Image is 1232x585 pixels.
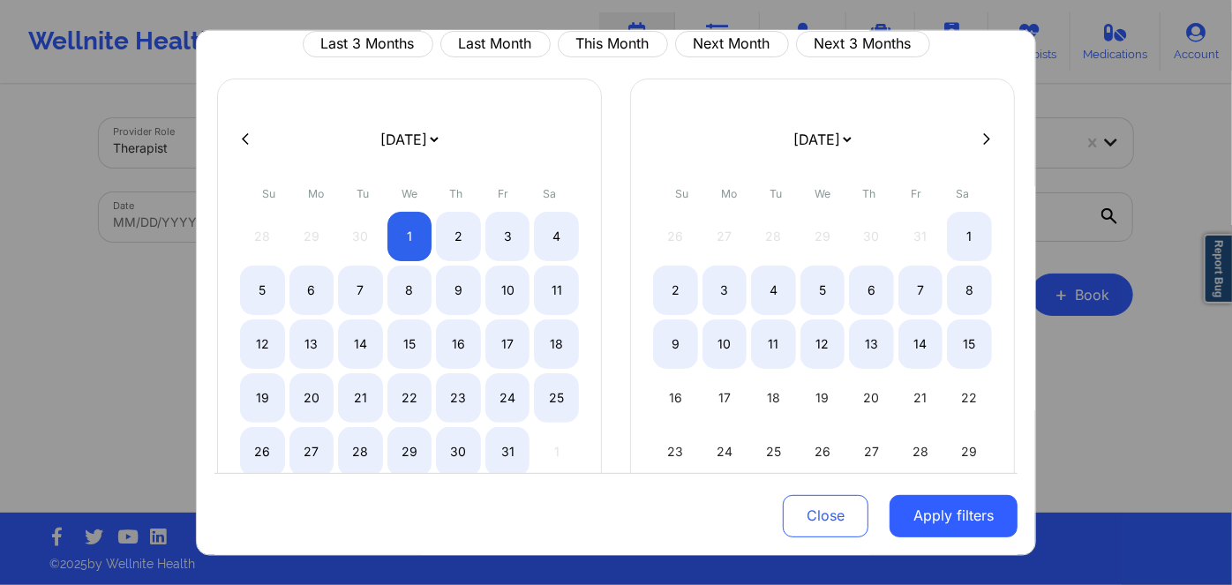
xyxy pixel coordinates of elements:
button: Next 3 Months [796,30,930,56]
abbr: Wednesday [815,186,830,199]
div: Mon Oct 20 2025 [289,372,334,422]
div: Sat Oct 18 2025 [534,319,579,368]
div: Fri Oct 10 2025 [485,265,530,314]
div: Wed Oct 08 2025 [387,265,432,314]
abbr: Tuesday [770,186,782,199]
div: Thu Nov 13 2025 [849,319,894,368]
div: Sun Nov 02 2025 [653,265,698,314]
div: Sun Oct 19 2025 [240,372,285,422]
div: Sun Nov 09 2025 [653,319,698,368]
abbr: Tuesday [357,186,369,199]
div: Tue Oct 14 2025 [338,319,383,368]
div: Thu Oct 23 2025 [436,372,481,422]
div: Mon Oct 06 2025 [289,265,334,314]
div: Thu Nov 20 2025 [849,372,894,422]
abbr: Saturday [957,186,970,199]
div: Wed Nov 19 2025 [800,372,845,422]
div: Fri Oct 03 2025 [485,211,530,260]
div: Tue Oct 21 2025 [338,372,383,422]
div: Mon Oct 13 2025 [289,319,334,368]
div: Sat Nov 22 2025 [947,372,992,422]
abbr: Monday [308,186,324,199]
div: Sun Nov 16 2025 [653,372,698,422]
div: Wed Nov 05 2025 [800,265,845,314]
div: Sat Oct 25 2025 [534,372,579,422]
div: Fri Oct 24 2025 [485,372,530,422]
div: Wed Oct 01 2025 [387,211,432,260]
div: Fri Nov 07 2025 [898,265,943,314]
abbr: Sunday [263,186,276,199]
div: Sat Oct 11 2025 [534,265,579,314]
div: Wed Oct 15 2025 [387,319,432,368]
div: Thu Oct 16 2025 [436,319,481,368]
div: Mon Nov 03 2025 [702,265,747,314]
div: Tue Oct 07 2025 [338,265,383,314]
div: Fri Oct 31 2025 [485,426,530,476]
abbr: Saturday [544,186,557,199]
div: Tue Nov 11 2025 [751,319,796,368]
abbr: Monday [721,186,737,199]
button: Next Month [675,30,789,56]
abbr: Thursday [863,186,876,199]
div: Tue Nov 04 2025 [751,265,796,314]
div: Sat Nov 08 2025 [947,265,992,314]
div: Sun Nov 23 2025 [653,426,698,476]
div: Wed Nov 26 2025 [800,426,845,476]
abbr: Sunday [676,186,689,199]
div: Fri Nov 28 2025 [898,426,943,476]
button: Apply filters [890,495,1018,537]
button: Last 3 Months [303,30,433,56]
div: Mon Nov 17 2025 [702,372,747,422]
div: Fri Nov 14 2025 [898,319,943,368]
div: Thu Oct 02 2025 [436,211,481,260]
button: Close [783,495,868,537]
div: Wed Nov 12 2025 [800,319,845,368]
div: Sun Oct 12 2025 [240,319,285,368]
div: Tue Nov 25 2025 [751,426,796,476]
button: Last Month [440,30,551,56]
div: Mon Nov 24 2025 [702,426,747,476]
div: Sat Oct 04 2025 [534,211,579,260]
div: Wed Oct 22 2025 [387,372,432,422]
div: Tue Oct 28 2025 [338,426,383,476]
div: Sun Oct 05 2025 [240,265,285,314]
div: Thu Oct 09 2025 [436,265,481,314]
div: Mon Nov 10 2025 [702,319,747,368]
div: Sat Nov 15 2025 [947,319,992,368]
div: Thu Oct 30 2025 [436,426,481,476]
abbr: Friday [498,186,508,199]
div: Tue Nov 18 2025 [751,372,796,422]
div: Wed Oct 29 2025 [387,426,432,476]
div: Thu Nov 27 2025 [849,426,894,476]
div: Sun Oct 26 2025 [240,426,285,476]
div: Fri Nov 21 2025 [898,372,943,422]
abbr: Friday [911,186,921,199]
div: Sat Nov 29 2025 [947,426,992,476]
button: This Month [558,30,668,56]
abbr: Wednesday [402,186,417,199]
div: Fri Oct 17 2025 [485,319,530,368]
div: Sat Nov 01 2025 [947,211,992,260]
abbr: Thursday [450,186,463,199]
div: Mon Oct 27 2025 [289,426,334,476]
div: Thu Nov 06 2025 [849,265,894,314]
